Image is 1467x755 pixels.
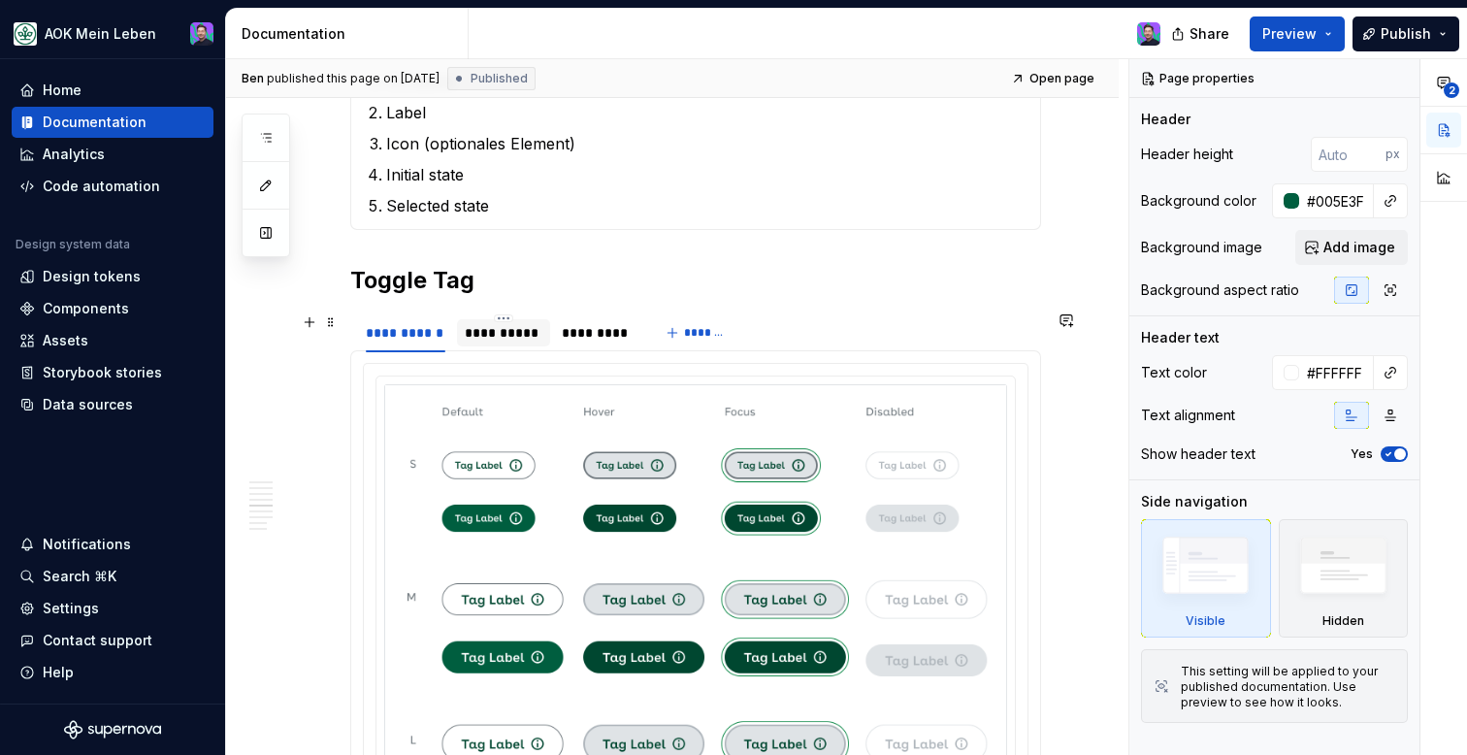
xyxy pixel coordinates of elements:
div: Header [1141,110,1190,129]
a: Data sources [12,389,213,420]
div: Visible [1186,613,1225,629]
button: Share [1161,16,1242,51]
div: Notifications [43,535,131,554]
div: AOK Mein Leben [45,24,156,44]
span: Published [471,71,528,86]
div: Settings [43,599,99,618]
a: Assets [12,325,213,356]
div: Data sources [43,395,133,414]
div: Hidden [1322,613,1364,629]
div: Search ⌘K [43,567,116,586]
div: Hidden [1279,519,1409,638]
div: Design tokens [43,267,141,286]
div: Assets [43,331,88,350]
button: AOK Mein LebenSamuel [4,13,221,54]
div: Contact support [43,631,152,650]
span: Publish [1381,24,1431,44]
div: Header text [1141,328,1220,347]
button: Help [12,657,213,688]
label: Yes [1351,446,1373,462]
div: Storybook stories [43,363,162,382]
div: published this page on [DATE] [267,71,440,86]
button: Publish [1353,16,1459,51]
div: Text alignment [1141,406,1235,425]
div: Background aspect ratio [1141,280,1299,300]
a: Analytics [12,139,213,170]
span: Open page [1029,71,1094,86]
div: Code automation [43,177,160,196]
div: Design system data [16,237,130,252]
button: Search ⌘K [12,561,213,592]
a: Settings [12,593,213,624]
svg: Supernova Logo [64,720,161,739]
div: Background color [1141,191,1256,211]
div: Analytics [43,145,105,164]
input: Auto [1299,355,1374,390]
span: 2 [1444,82,1459,98]
div: Side navigation [1141,492,1248,511]
button: Preview [1250,16,1345,51]
a: Components [12,293,213,324]
div: Components [43,299,129,318]
span: Preview [1262,24,1317,44]
a: Design tokens [12,261,213,292]
div: Documentation [242,24,460,44]
div: Text color [1141,363,1207,382]
input: Auto [1311,137,1385,172]
p: Label [386,101,1028,124]
p: Selected state [386,194,1028,217]
div: Visible [1141,519,1271,638]
div: Help [43,663,74,682]
p: Initial state [386,163,1028,186]
span: Ben [242,71,264,86]
div: Documentation [43,113,147,132]
button: Add image [1295,230,1408,265]
div: Show header text [1141,444,1255,464]
p: px [1385,147,1400,162]
div: Background image [1141,238,1262,257]
a: Code automation [12,171,213,202]
a: Storybook stories [12,357,213,388]
img: df5db9ef-aba0-4771-bf51-9763b7497661.png [14,22,37,46]
div: Header height [1141,145,1233,164]
img: Samuel [1137,22,1160,46]
img: Samuel [190,22,213,46]
h2: Toggle Tag [350,265,1041,296]
button: Notifications [12,529,213,560]
span: Share [1190,24,1229,44]
p: Icon (optionales Element) [386,132,1028,155]
a: Open page [1005,65,1103,92]
a: Documentation [12,107,213,138]
input: Auto [1299,183,1374,218]
div: This setting will be applied to your published documentation. Use preview to see how it looks. [1181,664,1395,710]
div: Home [43,81,81,100]
a: Home [12,75,213,106]
span: Add image [1323,238,1395,257]
button: Contact support [12,625,213,656]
